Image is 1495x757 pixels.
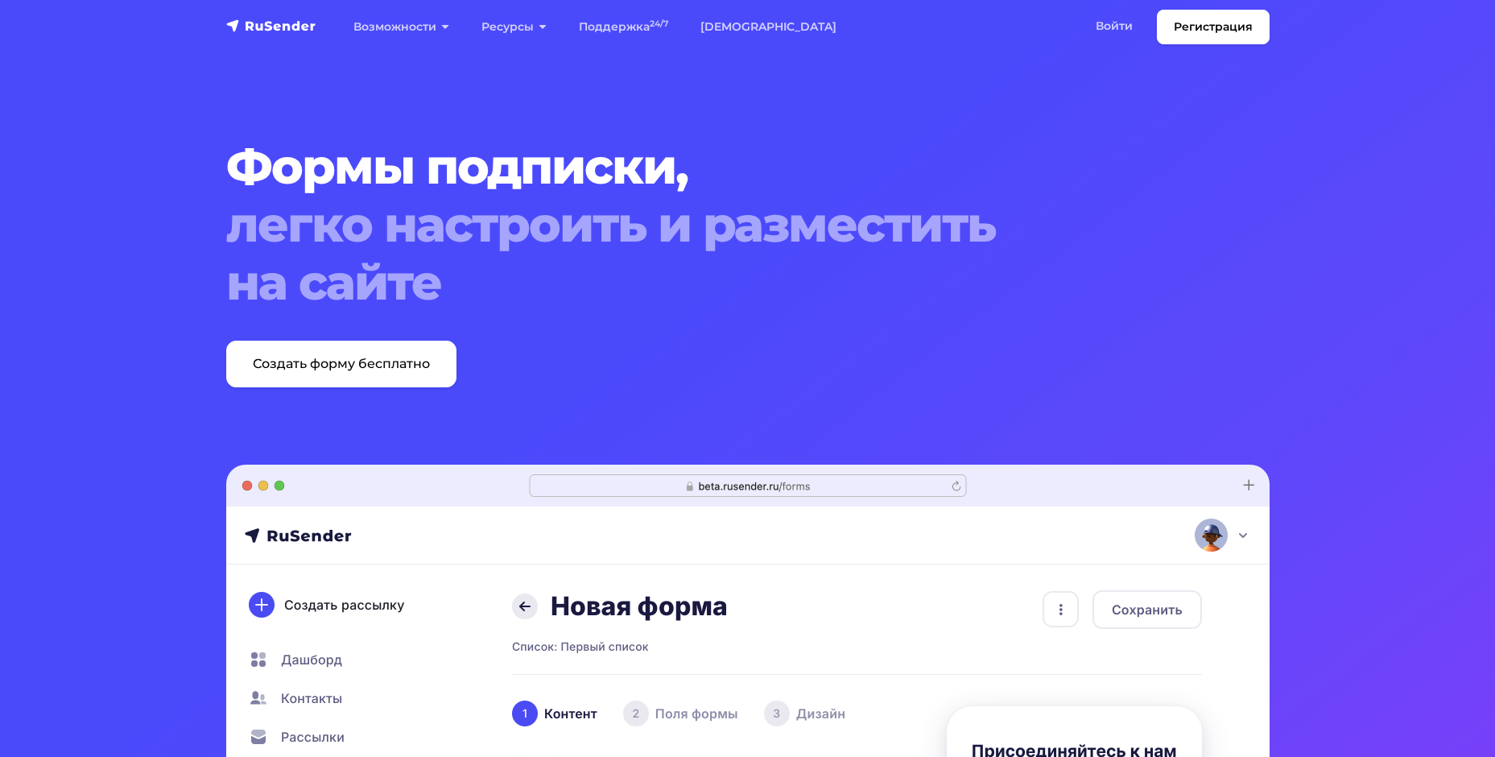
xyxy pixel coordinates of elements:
[650,19,668,29] sup: 24/7
[226,138,1181,312] h1: Формы подписки,
[226,341,456,387] a: Создать форму бесплатно
[1080,10,1149,43] a: Войти
[563,10,684,43] a: Поддержка24/7
[337,10,465,43] a: Возможности
[226,18,316,34] img: RuSender
[1157,10,1270,44] a: Регистрация
[465,10,563,43] a: Ресурсы
[226,196,1181,312] span: легко настроить и разместить на сайте
[684,10,853,43] a: [DEMOGRAPHIC_DATA]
